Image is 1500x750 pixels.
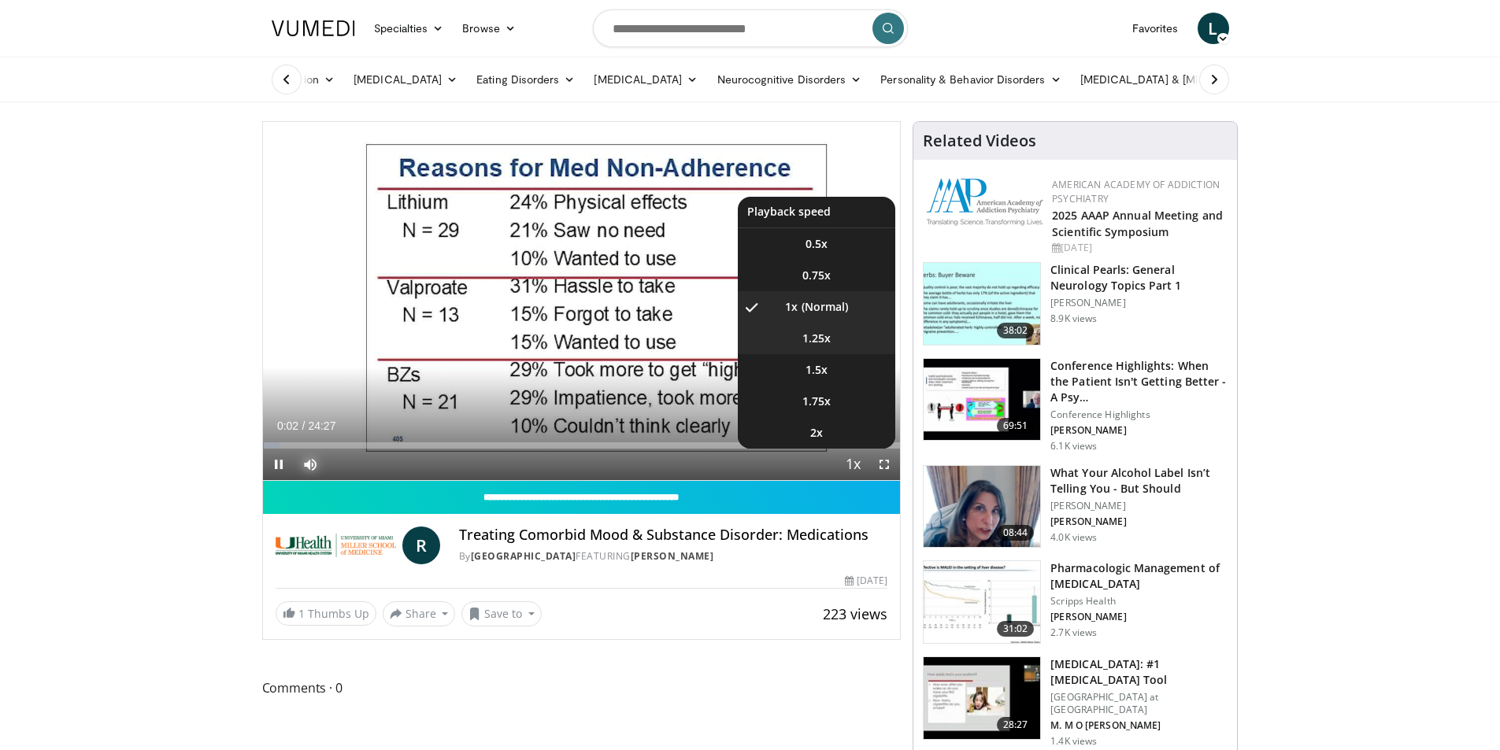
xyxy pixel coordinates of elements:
a: Neurocognitive Disorders [708,64,872,95]
span: 24:27 [308,419,335,432]
span: 28:27 [997,717,1035,733]
span: 2x [810,425,823,441]
p: 2.7K views [1050,626,1097,639]
div: Progress Bar [263,442,901,449]
a: [MEDICAL_DATA] & [MEDICAL_DATA] [1071,64,1296,95]
span: 31:02 [997,621,1035,637]
a: [GEOGRAPHIC_DATA] [471,549,576,563]
button: Mute [294,449,326,480]
h3: What Your Alcohol Label Isn’t Telling You - But Should [1050,465,1228,497]
a: Personality & Behavior Disorders [871,64,1070,95]
span: 0:02 [277,419,298,432]
a: 31:02 Pharmacologic Management of [MEDICAL_DATA] Scripps Health [PERSON_NAME] 2.7K views [923,560,1228,644]
p: 4.0K views [1050,531,1097,544]
img: f7c290de-70ae-47e0-9ae1-04035161c232.png.150x105_q85_autocrop_double_scale_upscale_version-0.2.png [926,178,1044,226]
img: 3c46fb29-c319-40f0-ac3f-21a5db39118c.png.150x105_q85_crop-smart_upscale.png [924,466,1040,548]
p: 6.1K views [1050,440,1097,453]
p: [PERSON_NAME] [1050,424,1228,437]
p: [PERSON_NAME] [1050,500,1228,512]
span: 1.25x [802,331,831,346]
p: M. M O [PERSON_NAME] [1050,719,1228,732]
p: [PERSON_NAME] [1050,611,1228,623]
span: 38:02 [997,323,1035,338]
p: Scripps Health [1050,595,1228,608]
span: 69:51 [997,418,1035,434]
h3: [MEDICAL_DATA]: #1 [MEDICAL_DATA] Tool [1050,656,1228,688]
img: 88f7a9dd-1da1-4c5c-8011-5b3372b18c1f.150x105_q85_crop-smart_upscale.jpg [924,657,1040,739]
img: 91ec4e47-6cc3-4d45-a77d-be3eb23d61cb.150x105_q85_crop-smart_upscale.jpg [924,263,1040,345]
a: 08:44 What Your Alcohol Label Isn’t Telling You - But Should [PERSON_NAME] [PERSON_NAME] 4.0K views [923,465,1228,549]
span: / [302,419,306,432]
p: 8.9K views [1050,312,1097,325]
span: Comments 0 [262,678,902,698]
a: [MEDICAL_DATA] [584,64,707,95]
a: L [1198,13,1229,44]
p: Conference Highlights [1050,408,1228,421]
button: Share [383,601,456,626]
button: Pause [263,449,294,480]
a: 38:02 Clinical Pearls: General Neurology Topics Part 1 [PERSON_NAME] 8.9K views [923,262,1228,345]
span: 08:44 [997,525,1035,541]
p: [PERSON_NAME] [1050,297,1228,309]
a: 2025 AAAP Annual Meeting and Scientific Symposium [1052,208,1223,239]
a: [PERSON_NAME] [631,549,714,563]
span: 0.75x [802,268,831,283]
button: Playback Rate [837,449,869,480]
a: American Academy of Addiction Psychiatry [1052,178,1220,205]
a: Specialties [365,13,454,44]
div: By FEATURING [459,549,887,563]
span: 1 [298,606,305,621]
h3: Clinical Pearls: General Neurology Topics Part 1 [1050,262,1228,294]
h4: Treating Comorbid Mood & Substance Disorder: Medications [459,526,887,544]
span: 223 views [823,604,887,623]
img: VuMedi Logo [272,20,355,36]
span: 1.5x [806,362,828,378]
a: [MEDICAL_DATA] [344,64,467,95]
h3: Conference Highlights: When the Patient Isn't Getting Better - A Psy… [1050,358,1228,405]
a: 1 Thumbs Up [276,601,376,626]
div: [DATE] [1052,241,1224,255]
span: 0.5x [806,236,828,252]
a: Browse [453,13,525,44]
button: Save to [461,601,542,626]
input: Search topics, interventions [593,9,908,47]
img: b20a009e-c028-45a8-b15f-eefb193e12bc.150x105_q85_crop-smart_upscale.jpg [924,561,1040,643]
h3: Pharmacologic Management of [MEDICAL_DATA] [1050,560,1228,592]
a: Eating Disorders [467,64,584,95]
img: 4362ec9e-0993-4580-bfd4-8e18d57e1d49.150x105_q85_crop-smart_upscale.jpg [924,359,1040,441]
a: 69:51 Conference Highlights: When the Patient Isn't Getting Better - A Psy… Conference Highlights... [923,358,1228,453]
button: Fullscreen [869,449,900,480]
p: 1.4K views [1050,735,1097,748]
p: [GEOGRAPHIC_DATA] at [GEOGRAPHIC_DATA] [1050,691,1228,716]
div: [DATE] [845,574,887,588]
a: Favorites [1123,13,1188,44]
video-js: Video Player [263,122,901,481]
p: [PERSON_NAME] [1050,515,1228,528]
img: University of Miami [276,526,396,564]
a: 28:27 [MEDICAL_DATA]: #1 [MEDICAL_DATA] Tool [GEOGRAPHIC_DATA] at [GEOGRAPHIC_DATA] M. M O [PERSO... [923,656,1228,748]
a: R [402,526,440,564]
h4: Related Videos [923,131,1036,150]
span: 1x [785,299,798,315]
span: 1.75x [802,393,831,409]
